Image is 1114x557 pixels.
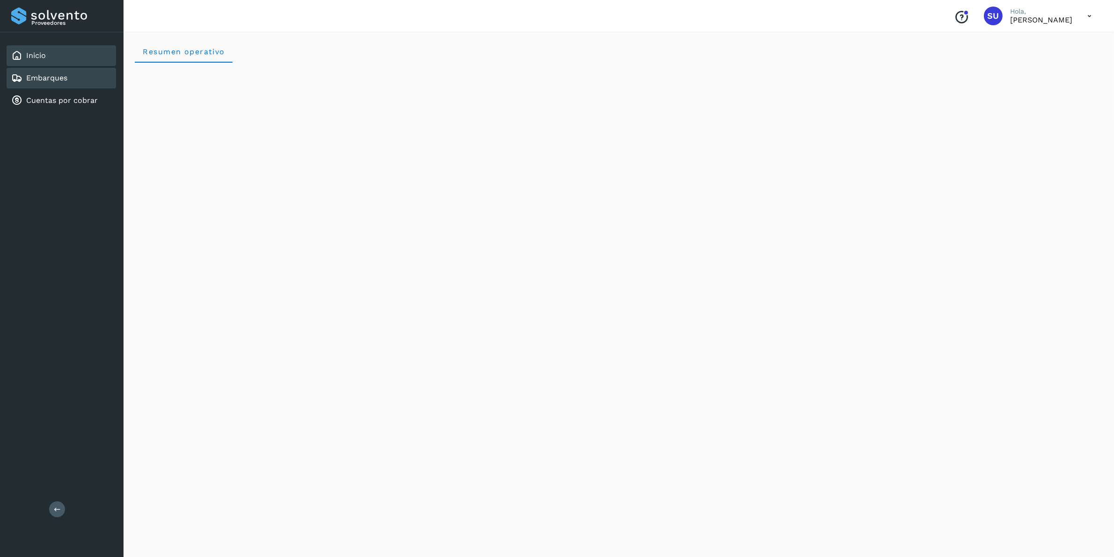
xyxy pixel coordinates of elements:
[31,20,112,26] p: Proveedores
[142,47,225,56] span: Resumen operativo
[7,45,116,66] div: Inicio
[26,51,46,60] a: Inicio
[1010,15,1072,24] p: Sayra Ugalde
[7,90,116,111] div: Cuentas por cobrar
[7,68,116,88] div: Embarques
[1010,7,1072,15] p: Hola,
[26,73,67,82] a: Embarques
[26,96,98,105] a: Cuentas por cobrar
